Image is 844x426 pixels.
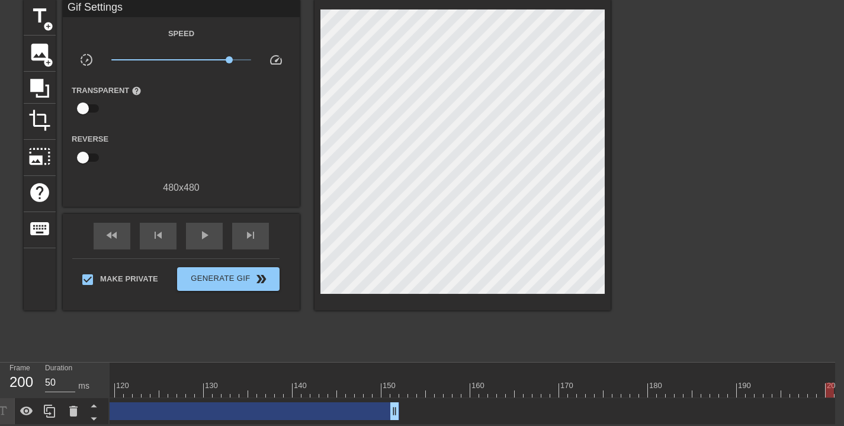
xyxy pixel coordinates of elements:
span: help [131,86,142,96]
span: keyboard [28,217,51,240]
label: Duration [45,365,72,372]
button: Generate Gif [177,267,280,291]
div: 140 [294,380,309,392]
div: 120 [116,380,131,392]
span: title [28,5,51,27]
span: play_arrow [197,228,211,242]
span: skip_previous [151,228,165,242]
span: fast_rewind [105,228,119,242]
span: Make Private [100,273,158,285]
div: 200 [827,380,842,392]
span: help [28,181,51,204]
span: crop [28,109,51,132]
span: slow_motion_video [79,53,94,67]
div: Frame [1,363,36,397]
div: 130 [205,380,220,392]
span: photo_size_select_large [28,145,51,168]
label: Transparent [72,85,142,97]
div: 150 [383,380,397,392]
label: Speed [168,28,194,40]
div: 170 [560,380,575,392]
div: 160 [471,380,486,392]
span: skip_next [243,228,258,242]
span: Generate Gif [182,272,275,286]
div: 180 [649,380,664,392]
span: drag_handle [389,405,400,417]
span: speed [269,53,283,67]
span: add_circle [43,57,53,68]
div: ms [78,380,89,392]
div: 190 [738,380,753,392]
label: Reverse [72,133,108,145]
span: add_circle [43,21,53,31]
div: 200 [9,371,27,393]
span: double_arrow [254,272,268,286]
span: image [28,41,51,63]
div: 480 x 480 [63,181,300,195]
